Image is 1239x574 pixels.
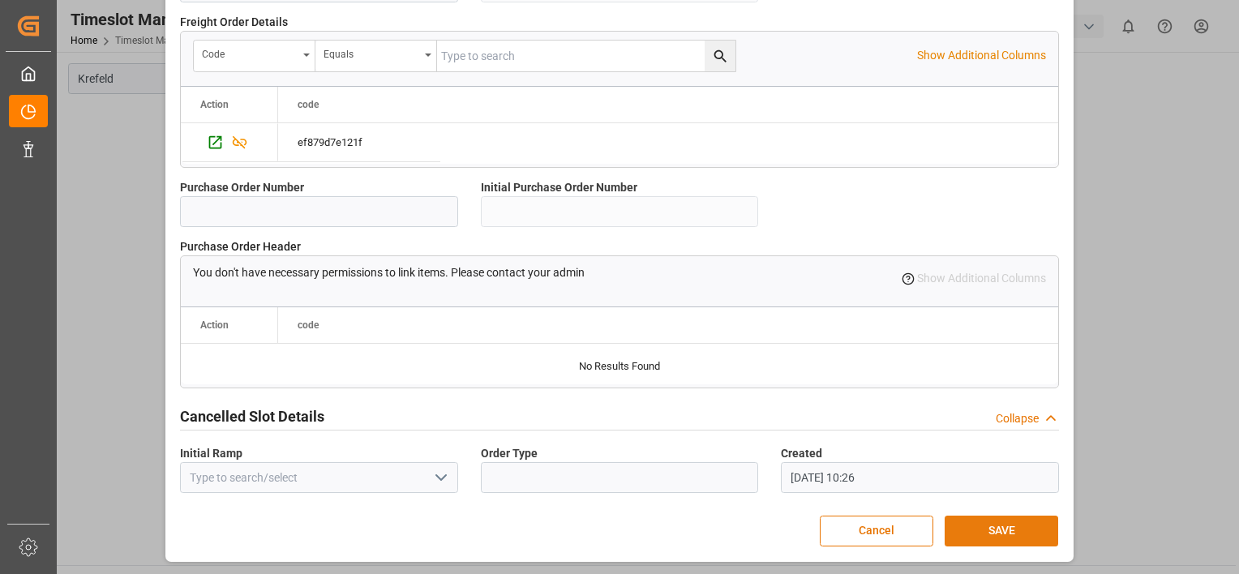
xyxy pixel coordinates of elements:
button: open menu [427,465,452,490]
div: code [202,43,298,62]
div: Press SPACE to select this row. [181,123,278,162]
div: Collapse [996,410,1039,427]
span: Initial Ramp [180,445,242,462]
span: Created [781,445,822,462]
span: Purchase Order Header [180,238,301,255]
div: Action [200,319,229,331]
input: Type to search [437,41,735,71]
span: code [298,99,319,110]
span: Freight Order Details [180,14,288,31]
button: SAVE [945,516,1058,546]
button: open menu [194,41,315,71]
span: Purchase Order Number [180,179,304,196]
input: DD.MM.YYYY HH:MM [781,462,1059,493]
div: Equals [324,43,419,62]
button: Cancel [820,516,933,546]
div: ef879d7e121f [278,123,440,161]
p: You don't have necessary permissions to link items. Please contact your admin [193,264,585,281]
button: open menu [315,41,437,71]
div: Press SPACE to select this row. [278,123,440,162]
div: Action [200,99,229,110]
span: Initial Purchase Order Number [481,179,637,196]
span: code [298,319,319,331]
input: Type to search/select [180,462,458,493]
p: Show Additional Columns [917,47,1046,64]
span: Order Type [481,445,538,462]
button: search button [705,41,735,71]
h2: Cancelled Slot Details [180,405,324,427]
